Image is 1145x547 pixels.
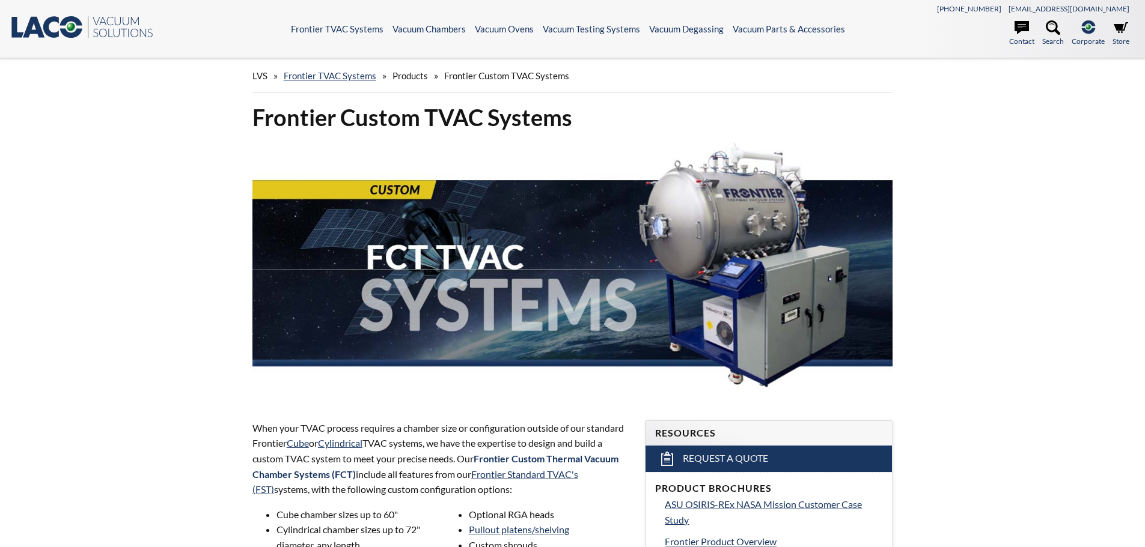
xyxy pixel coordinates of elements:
span: Frontier Product Overview [665,536,777,547]
a: Search [1042,20,1064,47]
a: Pullout platens/shelving [469,524,569,535]
a: Cylindrical [318,437,362,449]
a: Vacuum Chambers [392,23,466,34]
h4: Product Brochures [655,482,882,495]
span: Request a Quote [683,452,768,465]
span: ASU OSIRIS-REx NASA Mission Customer Case Study [665,498,862,525]
p: When your TVAC process requires a chamber size or configuration outside of our standard Frontier ... [252,420,631,497]
a: Vacuum Parts & Accessories [733,23,845,34]
span: Frontier Custom TVAC Systems [444,70,569,81]
a: [EMAIL_ADDRESS][DOMAIN_NAME] [1009,4,1129,13]
a: Store [1113,20,1129,47]
img: FCT TVAC Systems header [252,142,893,397]
div: » » » [252,59,893,93]
a: Vacuum Ovens [475,23,534,34]
span: LVS [252,70,267,81]
li: Optional RGA heads [469,507,631,522]
a: Contact [1009,20,1034,47]
a: [PHONE_NUMBER] [937,4,1001,13]
a: Request a Quote [646,446,892,472]
span: Corporate [1072,35,1105,47]
a: Vacuum Testing Systems [543,23,640,34]
li: Cube chamber sizes up to 60" [276,507,439,522]
a: Cube [287,437,309,449]
a: ASU OSIRIS-REx NASA Mission Customer Case Study [665,497,882,527]
a: Vacuum Degassing [649,23,724,34]
span: Products [392,70,428,81]
a: Frontier TVAC Systems [284,70,376,81]
h4: Resources [655,427,882,440]
h1: Frontier Custom TVAC Systems [252,103,893,132]
a: Frontier TVAC Systems [291,23,383,34]
span: Frontier Custom Thermal Vacuum Chamber Systems (FCT) [252,453,618,480]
